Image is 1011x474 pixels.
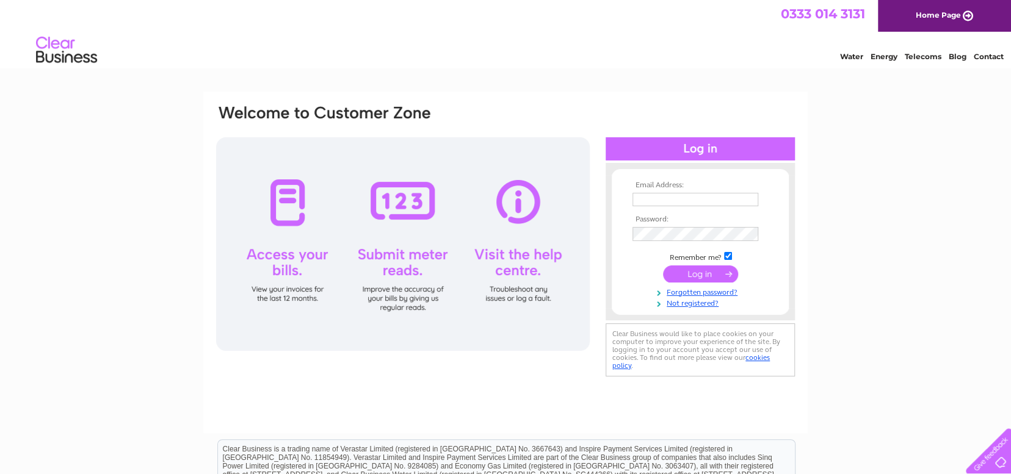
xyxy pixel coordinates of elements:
[974,52,1004,61] a: Contact
[949,52,966,61] a: Blog
[612,353,770,370] a: cookies policy
[905,52,941,61] a: Telecoms
[218,7,795,59] div: Clear Business is a trading name of Verastar Limited (registered in [GEOGRAPHIC_DATA] No. 3667643...
[629,181,771,190] th: Email Address:
[35,32,98,69] img: logo.png
[663,265,738,282] input: Submit
[632,285,771,297] a: Forgotten password?
[606,323,795,376] div: Clear Business would like to place cookies on your computer to improve your experience of the sit...
[629,250,771,262] td: Remember me?
[871,52,897,61] a: Energy
[629,215,771,224] th: Password:
[781,6,865,21] a: 0333 014 3131
[632,296,771,308] a: Not registered?
[840,52,863,61] a: Water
